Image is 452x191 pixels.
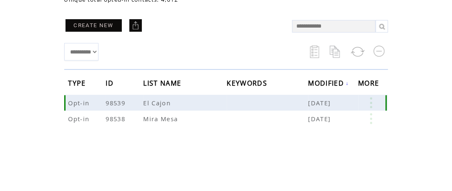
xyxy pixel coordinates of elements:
span: TYPE [68,76,88,92]
span: MODIFIED [308,76,346,92]
span: El Cajon [144,99,173,107]
span: LIST NAME [144,76,184,92]
img: upload.png [131,21,140,30]
a: TYPE [68,80,88,85]
span: ID [106,76,116,92]
a: MODIFIED↓ [308,81,349,86]
a: CREATE NEW [66,19,122,32]
span: 98538 [106,115,128,123]
span: Mira Mesa [144,115,180,123]
a: ID [106,80,116,85]
span: Opt-in [68,115,92,123]
span: MORE [359,76,381,92]
a: LIST NAME [144,80,184,85]
span: 98539 [106,99,128,107]
span: Opt-in [68,99,92,107]
a: KEYWORDS [227,80,270,85]
span: [DATE] [308,99,333,107]
span: [DATE] [308,115,333,123]
span: KEYWORDS [227,76,270,92]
